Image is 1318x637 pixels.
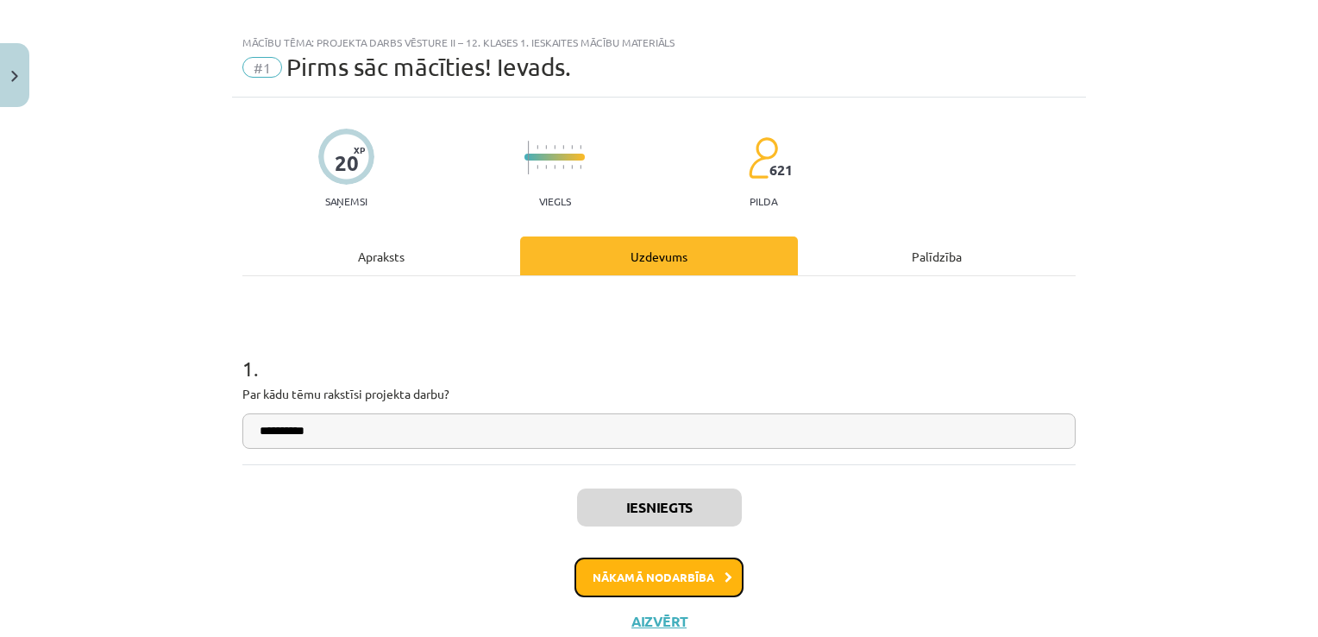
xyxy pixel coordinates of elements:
[537,165,538,169] img: icon-short-line-57e1e144782c952c97e751825c79c345078a6d821885a25fce030b3d8c18986b.svg
[580,145,581,149] img: icon-short-line-57e1e144782c952c97e751825c79c345078a6d821885a25fce030b3d8c18986b.svg
[577,489,742,527] button: Iesniegts
[571,145,573,149] img: icon-short-line-57e1e144782c952c97e751825c79c345078a6d821885a25fce030b3d8c18986b.svg
[554,145,555,149] img: icon-short-line-57e1e144782c952c97e751825c79c345078a6d821885a25fce030b3d8c18986b.svg
[539,195,571,207] p: Viegls
[537,145,538,149] img: icon-short-line-57e1e144782c952c97e751825c79c345078a6d821885a25fce030b3d8c18986b.svg
[574,558,744,597] button: Nākamā nodarbība
[748,136,778,180] img: students-c634bb4e5e11cddfef0936a35e636f08e4e9abd3cc4e673bd6f9a4125e45ecb1.svg
[626,613,692,630] button: Aizvērt
[769,162,793,178] span: 621
[242,57,282,78] span: #1
[354,145,365,155] span: XP
[242,237,520,275] div: Apraksts
[545,145,547,149] img: icon-short-line-57e1e144782c952c97e751825c79c345078a6d821885a25fce030b3d8c18986b.svg
[571,165,573,169] img: icon-short-line-57e1e144782c952c97e751825c79c345078a6d821885a25fce030b3d8c18986b.svg
[242,385,1076,403] p: Par kādu tēmu rakstīsi projekta darbu?
[242,36,1076,48] div: Mācību tēma: Projekta darbs vēsture ii – 12. klases 1. ieskaites mācību materiāls
[318,195,374,207] p: Saņemsi
[750,195,777,207] p: pilda
[545,165,547,169] img: icon-short-line-57e1e144782c952c97e751825c79c345078a6d821885a25fce030b3d8c18986b.svg
[554,165,555,169] img: icon-short-line-57e1e144782c952c97e751825c79c345078a6d821885a25fce030b3d8c18986b.svg
[562,165,564,169] img: icon-short-line-57e1e144782c952c97e751825c79c345078a6d821885a25fce030b3d8c18986b.svg
[286,53,571,81] span: Pirms sāc mācīties! Ievads.
[580,165,581,169] img: icon-short-line-57e1e144782c952c97e751825c79c345078a6d821885a25fce030b3d8c18986b.svg
[798,237,1076,275] div: Palīdzība
[242,326,1076,380] h1: 1 .
[528,141,530,174] img: icon-long-line-d9ea69661e0d244f92f715978eff75569469978d946b2353a9bb055b3ed8787d.svg
[335,151,359,175] div: 20
[562,145,564,149] img: icon-short-line-57e1e144782c952c97e751825c79c345078a6d821885a25fce030b3d8c18986b.svg
[520,237,798,275] div: Uzdevums
[11,71,18,82] img: icon-close-lesson-0947bae3869378f0d4975bcd49f059093ad1ed9edebbc8119c70593378902aed.svg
